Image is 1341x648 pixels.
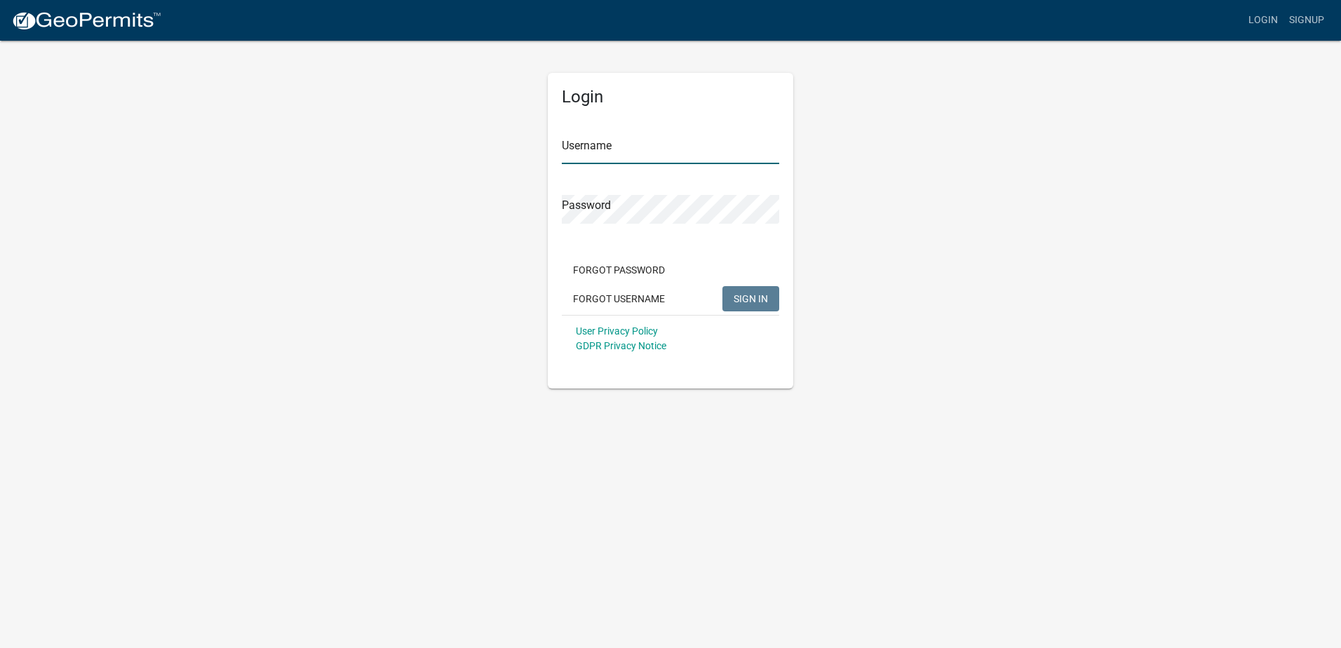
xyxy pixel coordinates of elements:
button: Forgot Username [562,286,676,311]
a: GDPR Privacy Notice [576,340,666,351]
a: User Privacy Policy [576,325,658,337]
a: Login [1243,7,1283,34]
h5: Login [562,87,779,107]
span: SIGN IN [734,292,768,304]
button: SIGN IN [722,286,779,311]
button: Forgot Password [562,257,676,283]
a: Signup [1283,7,1330,34]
